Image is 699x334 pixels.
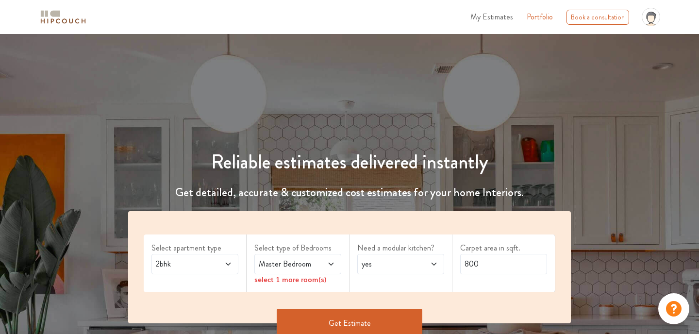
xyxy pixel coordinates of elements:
h4: Get detailed, accurate & customized cost estimates for your home Interiors. [122,185,577,200]
label: Carpet area in sqft. [460,242,547,254]
label: Need a modular kitchen? [357,242,444,254]
span: Master Bedroom [257,258,316,270]
span: My Estimates [470,11,513,22]
input: Enter area sqft [460,254,547,274]
div: Book a consultation [566,10,629,25]
span: yes [360,258,418,270]
a: Portfolio [527,11,553,23]
div: select 1 more room(s) [254,274,341,284]
label: Select type of Bedrooms [254,242,341,254]
h1: Reliable estimates delivered instantly [122,150,577,174]
span: 2bhk [154,258,213,270]
img: logo-horizontal.svg [39,9,87,26]
label: Select apartment type [151,242,238,254]
span: logo-horizontal.svg [39,6,87,28]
